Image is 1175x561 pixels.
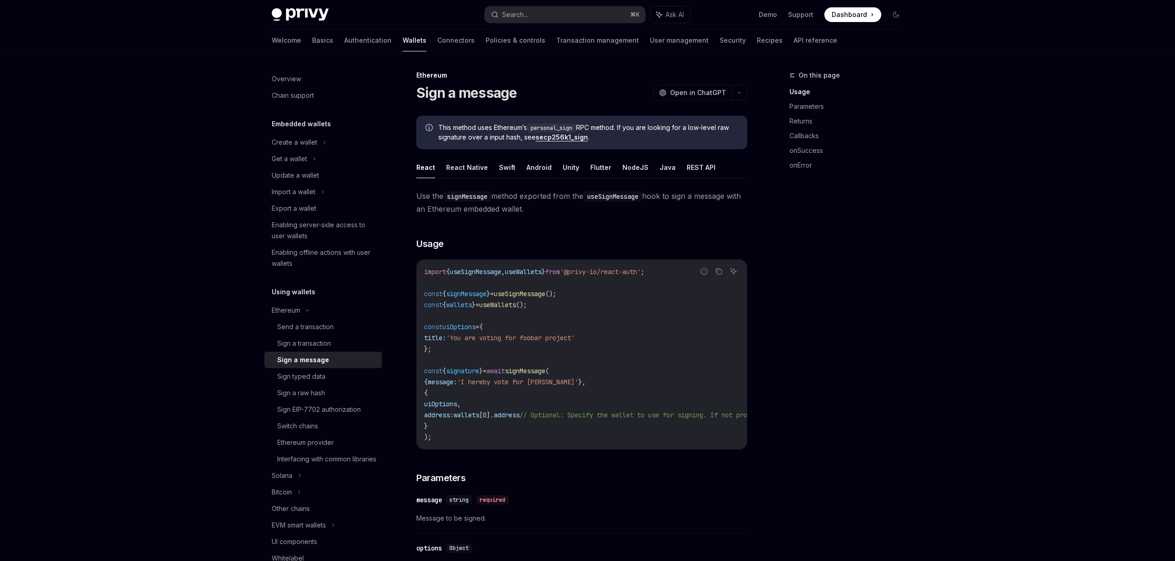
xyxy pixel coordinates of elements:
span: ( [545,367,549,375]
div: Ethereum [416,71,747,80]
div: Overview [272,73,301,84]
span: = [476,323,479,331]
div: Interfacing with common libraries [277,454,376,465]
span: Object [449,544,469,552]
a: onError [789,158,911,173]
button: Swift [499,157,515,178]
span: }, [578,378,586,386]
span: Parameters [416,471,465,484]
span: { [446,268,450,276]
span: wallets [453,411,479,419]
span: Message to be signed. [416,513,747,524]
button: Java [660,157,676,178]
div: Update a wallet [272,170,319,181]
span: Ask AI [666,10,684,19]
div: options [416,544,442,553]
div: Sign typed data [277,371,325,382]
div: Get a wallet [272,153,307,164]
a: Sign a message [264,352,382,368]
span: ; [641,268,644,276]
span: (); [516,301,527,309]
div: Sign a message [277,354,329,365]
div: Send a transaction [277,321,334,332]
div: Sign a transaction [277,338,331,349]
button: Copy the contents from the code block [713,265,725,277]
a: Support [788,10,813,19]
span: }; [424,345,431,353]
a: Switch chains [264,418,382,434]
a: Connectors [437,29,475,51]
span: signature [446,367,479,375]
span: signMessage [505,367,545,375]
div: Solana [272,470,292,481]
span: { [479,323,483,331]
span: useSignMessage [494,290,545,298]
a: Overview [264,71,382,87]
button: Search...⌘K [485,6,645,23]
a: API reference [794,29,837,51]
div: Other chains [272,503,310,514]
div: Switch chains [277,421,318,432]
span: ); [424,433,431,441]
button: Report incorrect code [698,265,710,277]
code: personal_sign [527,123,576,133]
h5: Embedded wallets [272,118,331,129]
a: Policies & controls [486,29,545,51]
button: Android [526,157,552,178]
span: ]. [487,411,494,419]
span: const [424,323,442,331]
span: { [424,389,428,397]
a: Chain support [264,87,382,104]
span: [ [479,411,483,419]
span: useWallets [479,301,516,309]
div: Create a wallet [272,137,317,148]
span: = [476,301,479,309]
a: onSuccess [789,143,911,158]
svg: Info [425,124,435,133]
a: Enabling server-side access to user wallets [264,217,382,244]
span: title: [424,334,446,342]
img: dark logo [272,8,329,21]
span: , [457,400,461,408]
button: Open in ChatGPT [653,85,732,101]
button: Ask AI [650,6,690,23]
span: 'I hereby vote for [PERSON_NAME]' [457,378,578,386]
code: signMessage [443,191,491,202]
span: Open in ChatGPT [670,88,726,97]
span: '@privy-io/react-auth' [560,268,641,276]
button: REST API [687,157,716,178]
span: uiOptions [442,323,476,331]
button: React Native [446,157,488,178]
h5: Using wallets [272,286,315,297]
a: User management [650,29,709,51]
a: Sign a transaction [264,335,382,352]
button: Unity [563,157,579,178]
span: { [442,290,446,298]
span: } [542,268,545,276]
a: Wallets [403,29,426,51]
a: Security [720,29,746,51]
div: Ethereum [272,305,300,316]
div: Search... [502,9,528,20]
span: } [424,422,428,430]
span: , [501,268,505,276]
a: Update a wallet [264,167,382,184]
span: Dashboard [832,10,867,19]
div: Enabling server-side access to user wallets [272,219,376,241]
a: UI components [264,533,382,550]
a: Basics [312,29,333,51]
a: Recipes [757,29,783,51]
span: string [449,496,469,504]
a: Authentication [344,29,392,51]
a: Returns [789,114,911,129]
span: On this page [799,70,840,81]
a: secp256k1_sign [536,133,588,141]
a: Demo [759,10,777,19]
span: useSignMessage [450,268,501,276]
span: This method uses Ethereum’s RPC method. If you are looking for a low-level raw signature over a i... [438,123,738,142]
div: Sign EIP-7702 authorization [277,404,361,415]
span: ⌘ K [630,11,640,18]
span: { [442,301,446,309]
div: Import a wallet [272,186,315,197]
a: Transaction management [556,29,639,51]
